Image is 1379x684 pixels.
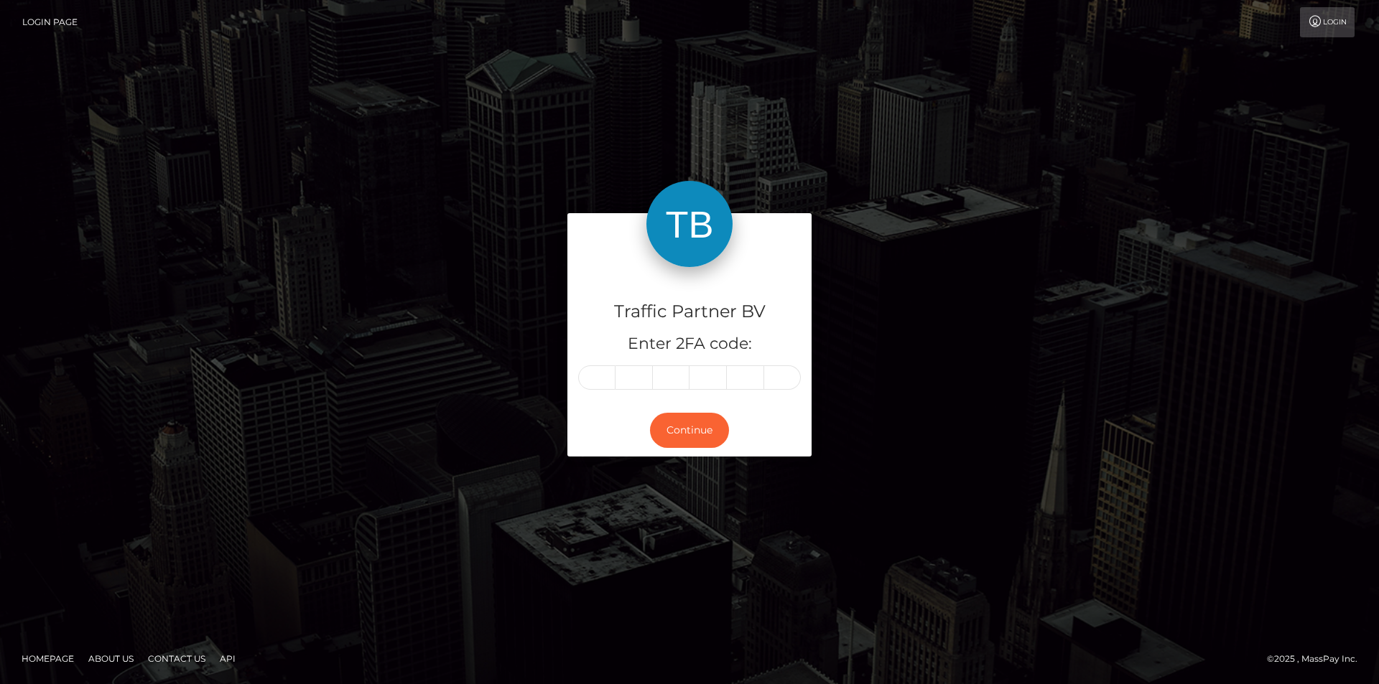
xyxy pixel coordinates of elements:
[142,647,211,670] a: Contact Us
[650,413,729,448] button: Continue
[1267,651,1368,667] div: © 2025 , MassPay Inc.
[22,7,78,37] a: Login Page
[646,181,733,267] img: Traffic Partner BV
[578,299,801,324] h4: Traffic Partner BV
[83,647,139,670] a: About Us
[1300,7,1355,37] a: Login
[214,647,241,670] a: API
[578,333,801,355] h5: Enter 2FA code:
[16,647,80,670] a: Homepage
